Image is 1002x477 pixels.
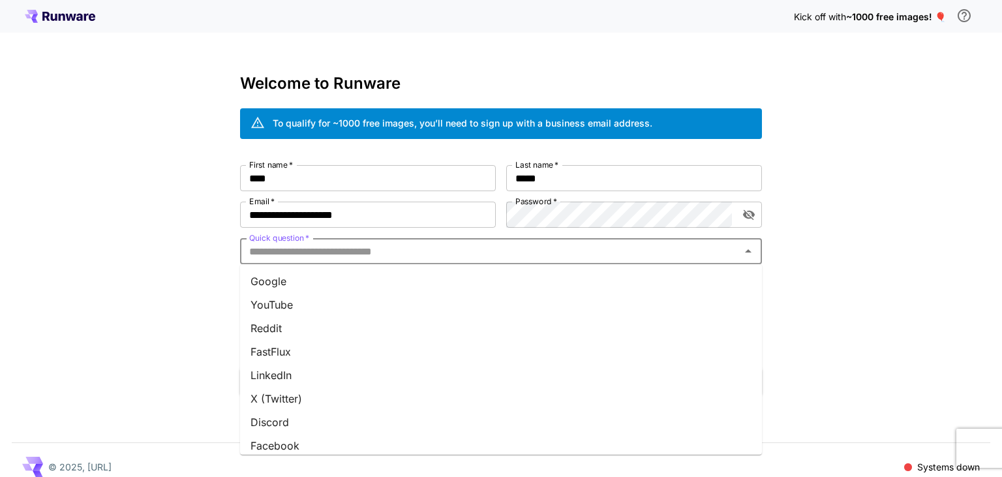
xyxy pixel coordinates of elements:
span: ~1000 free images! 🎈 [846,11,946,22]
li: Reddit [240,316,762,340]
li: Google [240,269,762,293]
button: toggle password visibility [737,203,761,226]
li: YouTube [240,293,762,316]
li: Discord [240,410,762,434]
label: Quick question [249,232,309,243]
span: Kick off with [794,11,846,22]
label: First name [249,159,293,170]
li: Facebook [240,434,762,457]
li: X (Twitter) [240,387,762,410]
h3: Welcome to Runware [240,74,762,93]
div: To qualify for ~1000 free images, you’ll need to sign up with a business email address. [273,116,652,130]
li: FastFlux [240,340,762,363]
li: LinkedIn [240,363,762,387]
button: Close [739,242,757,260]
label: Password [515,196,557,207]
p: © 2025, [URL] [48,460,112,474]
label: Email [249,196,275,207]
button: In order to qualify for free credit, you need to sign up with a business email address and click ... [951,3,977,29]
p: Systems down [917,460,980,474]
label: Last name [515,159,558,170]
